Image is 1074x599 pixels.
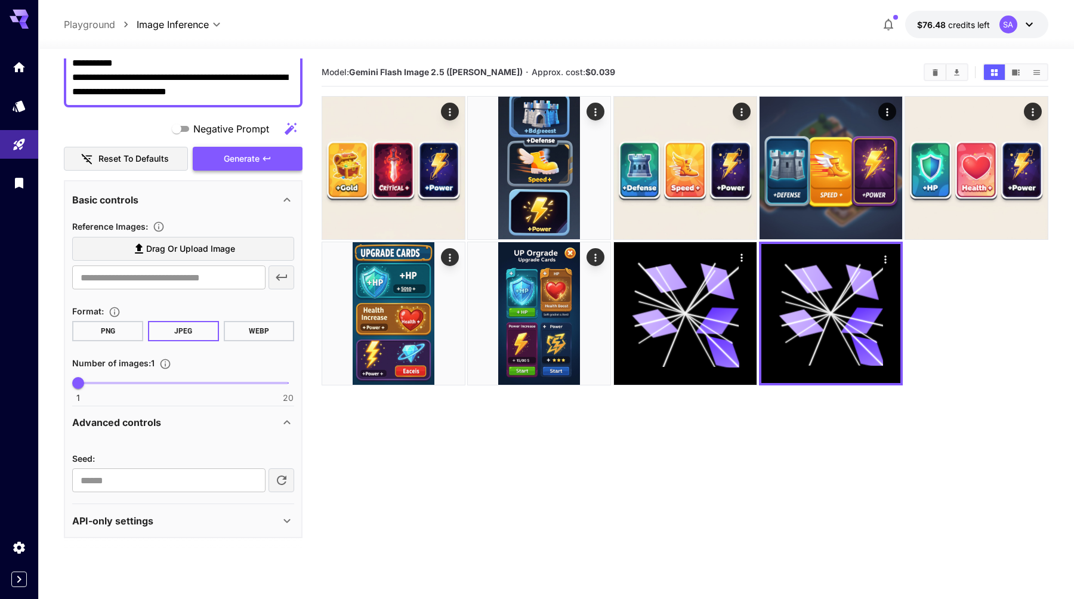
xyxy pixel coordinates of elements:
button: Choose the file format for the output image. [104,306,125,318]
div: Models [12,98,26,113]
div: Actions [587,103,604,121]
div: Settings [12,540,26,555]
div: Actions [878,103,896,121]
span: credits left [948,20,990,30]
b: $0.039 [585,67,615,77]
span: $76.48 [917,20,948,30]
span: Seed : [72,453,95,464]
button: $76.48227SA [905,11,1048,38]
p: Basic controls [72,193,138,207]
div: $76.48227 [917,18,990,31]
span: 20 [283,392,294,404]
span: Negative Prompt [193,122,269,136]
b: Gemini Flash Image 2.5 ([PERSON_NAME]) [349,67,523,77]
button: Reset to defaults [64,147,188,171]
label: Drag or upload image [72,237,294,261]
div: Playground [12,137,26,152]
button: Generate [193,147,303,171]
a: Playground [64,17,115,32]
p: API-only settings [72,514,153,528]
p: · [526,65,529,79]
button: Download All [946,64,967,80]
button: Expand sidebar [11,572,27,587]
div: Home [12,60,26,75]
button: Clear All [925,64,946,80]
button: WEBP [224,321,295,341]
img: 2Q== [468,242,610,385]
span: Number of images : 1 [72,358,155,368]
img: 2Q== [322,97,465,239]
img: 2Q== [760,97,902,239]
button: JPEG [148,321,219,341]
span: 1 [76,392,80,404]
div: Advanced controls [72,408,294,437]
img: 9k= [905,97,1048,239]
span: Format : [72,306,104,316]
nav: breadcrumb [64,17,137,32]
span: Reference Images : [72,221,148,231]
div: Clear AllDownload All [924,63,968,81]
button: Upload a reference image to guide the result. This is needed for Image-to-Image or Inpainting. Su... [148,221,169,233]
span: Generate [224,152,260,166]
div: Actions [1024,103,1042,121]
span: Approx. cost: [532,67,615,77]
img: 9k= [468,97,610,239]
div: Actions [441,248,459,266]
div: Actions [587,248,604,266]
button: Show media in grid view [984,64,1005,80]
img: 9k= [614,97,757,239]
span: Image Inference [137,17,209,32]
button: PNG [72,321,143,341]
div: Actions [877,250,894,268]
div: Basic controls [72,186,294,214]
div: Advanced controls [72,437,294,492]
div: Actions [732,248,750,266]
button: Show media in list view [1026,64,1047,80]
img: 2Q== [322,242,465,385]
div: Show media in grid viewShow media in video viewShow media in list view [983,63,1048,81]
span: Drag or upload image [146,242,235,257]
p: Advanced controls [72,415,161,430]
span: Model: [322,67,523,77]
button: Specify how many images to generate in a single request. Each image generation will be charged se... [155,358,176,370]
div: Library [12,175,26,190]
div: API-only settings [72,507,294,535]
button: Show media in video view [1005,64,1026,80]
div: Actions [732,103,750,121]
div: SA [999,16,1017,33]
div: Actions [441,103,459,121]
